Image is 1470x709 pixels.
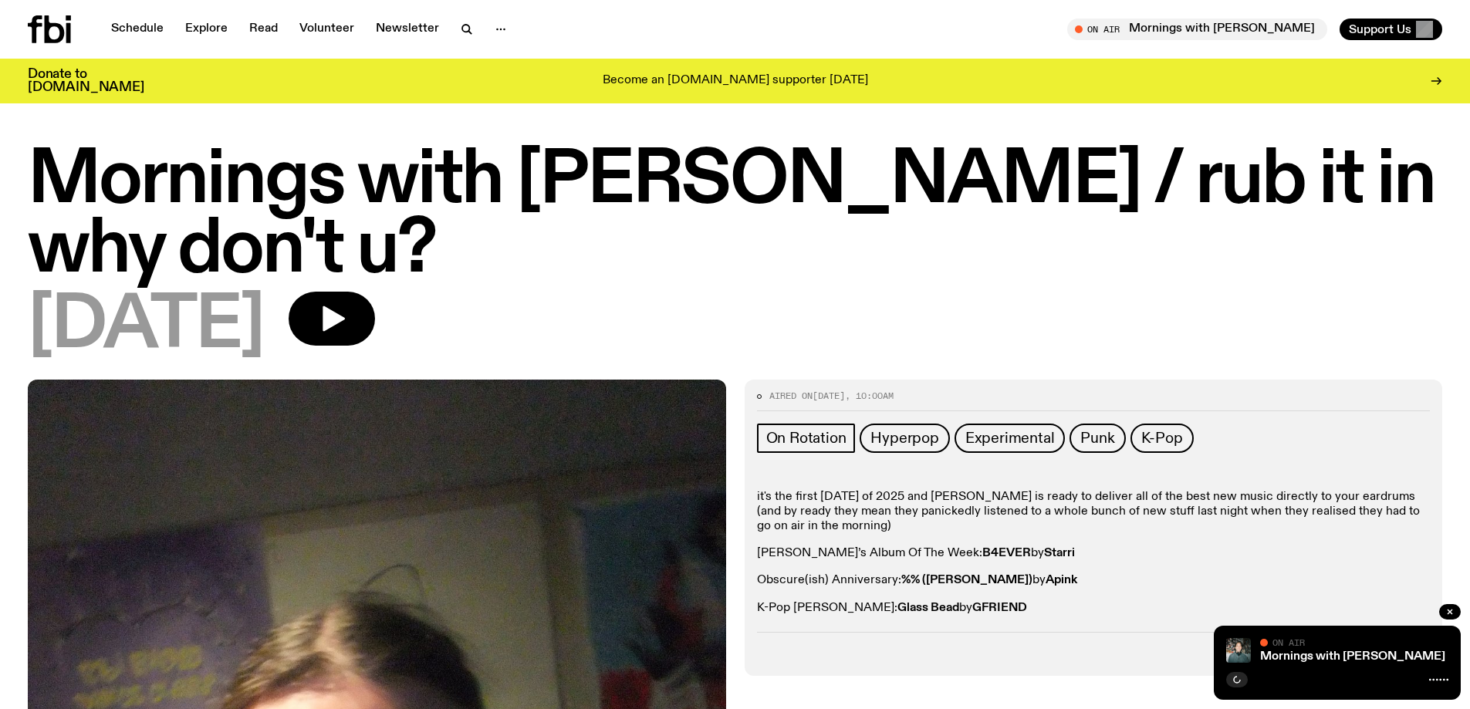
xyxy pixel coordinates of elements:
a: K-Pop [1130,424,1194,453]
p: Become an [DOMAIN_NAME] supporter [DATE] [603,74,868,88]
a: Newsletter [367,19,448,40]
img: Radio presenter Ben Hansen sits in front of a wall of photos and an fbi radio sign. Film photo. B... [1226,638,1251,663]
a: Experimental [955,424,1066,453]
span: Experimental [965,430,1055,447]
span: On Air [1272,637,1305,647]
strong: Glass Bead [897,602,959,614]
strong: Starri [1044,547,1075,559]
a: Hyperpop [860,424,949,453]
span: , 10:00am [845,390,894,402]
a: On Rotation [757,424,856,453]
span: [DATE] [28,292,264,361]
strong: GFRIEND [972,602,1027,614]
h1: Mornings with [PERSON_NAME] / rub it in why don't u? [28,147,1442,285]
a: Explore [176,19,237,40]
p: Obscure(ish) Anniversary: by [757,573,1431,588]
button: On AirMornings with [PERSON_NAME] [1067,19,1327,40]
span: [DATE] [813,390,845,402]
p: [PERSON_NAME]’s Album Of The Week: by [757,546,1431,561]
strong: %% ([PERSON_NAME]) [901,574,1032,586]
a: Volunteer [290,19,363,40]
strong: B4EVER [982,547,1031,559]
span: On Rotation [766,430,847,447]
span: Aired on [769,390,813,402]
p: K-Pop [PERSON_NAME]: by [757,601,1431,616]
h3: Donate to [DOMAIN_NAME] [28,68,144,94]
span: K-Pop [1141,430,1183,447]
span: Punk [1080,430,1114,447]
a: Punk [1070,424,1125,453]
button: Support Us [1340,19,1442,40]
a: Schedule [102,19,173,40]
a: Read [240,19,287,40]
strong: Apink [1046,574,1077,586]
span: Hyperpop [870,430,938,447]
p: it's the first [DATE] of 2025 and [PERSON_NAME] is ready to deliver all of the best new music dir... [757,490,1431,535]
span: Support Us [1349,22,1411,36]
a: Mornings with [PERSON_NAME] [1260,650,1445,663]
